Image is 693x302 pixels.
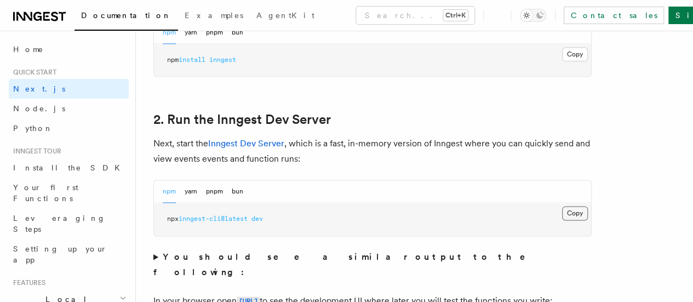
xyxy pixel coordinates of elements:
button: bun [232,180,243,203]
strong: You should see a similar output to the following: [153,252,541,277]
a: Contact sales [564,7,664,24]
button: Toggle dark mode [520,9,546,22]
kbd: Ctrl+K [443,10,468,21]
span: Quick start [9,68,56,77]
a: Setting up your app [9,239,129,270]
span: Node.js [13,104,65,113]
button: npm [163,180,176,203]
button: pnpm [206,21,223,44]
a: Examples [178,3,250,30]
button: yarn [185,180,197,203]
button: Copy [562,47,588,61]
span: Features [9,278,45,287]
a: 2. Run the Inngest Dev Server [153,112,331,127]
span: Leveraging Steps [13,214,106,233]
button: pnpm [206,180,223,203]
summary: You should see a similar output to the following: [153,249,592,280]
a: Your first Functions [9,178,129,208]
a: Home [9,39,129,59]
a: Python [9,118,129,138]
span: Inngest tour [9,147,61,156]
span: install [179,56,205,64]
a: Leveraging Steps [9,208,129,239]
button: yarn [185,21,197,44]
a: Next.js [9,79,129,99]
button: npm [163,21,176,44]
p: Next, start the , which is a fast, in-memory version of Inngest where you can quickly send and vi... [153,136,592,167]
span: Your first Functions [13,183,78,203]
button: bun [232,21,243,44]
span: dev [251,215,263,223]
span: Python [13,124,53,133]
button: Search...Ctrl+K [356,7,474,24]
span: Setting up your app [13,244,107,264]
a: AgentKit [250,3,321,30]
span: AgentKit [256,11,314,20]
a: Inngest Dev Server [208,138,284,149]
a: Documentation [75,3,178,31]
span: Home [13,44,44,55]
button: Copy [562,206,588,220]
span: Examples [185,11,243,20]
span: Install the SDK [13,163,127,172]
span: inngest-cli@latest [179,215,248,223]
span: inngest [209,56,236,64]
span: npm [167,56,179,64]
span: Documentation [81,11,171,20]
a: Install the SDK [9,158,129,178]
a: Node.js [9,99,129,118]
span: npx [167,215,179,223]
span: Next.js [13,84,65,93]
